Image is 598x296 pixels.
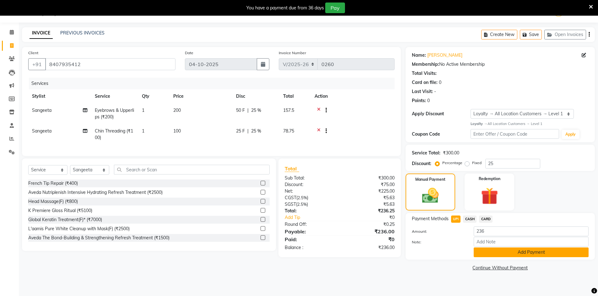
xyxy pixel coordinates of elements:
[427,52,462,59] a: [PERSON_NAME]
[474,226,589,236] input: Amount
[251,128,261,134] span: 25 %
[247,128,249,134] span: |
[412,52,426,59] div: Name:
[412,131,471,138] div: Coupon Code
[562,130,579,139] button: Apply
[28,235,170,241] div: Aveda The Bond-Building & Strengthening Refresh Treatment (₹1500)
[280,175,340,181] div: Sub Total:
[412,61,589,68] div: No Active Membership
[417,186,444,205] img: _cash.svg
[412,70,437,77] div: Total Visits:
[412,79,438,86] div: Card on file:
[340,208,399,214] div: ₹236.25
[28,50,38,56] label: Client
[350,214,399,221] div: ₹0
[95,128,133,140] span: Chin Threading (₹100)
[298,195,307,200] span: 2.5%
[471,129,559,139] input: Enter Offer / Coupon Code
[173,128,181,134] span: 100
[412,160,431,167] div: Discount:
[280,195,340,201] div: ( )
[340,244,399,251] div: ₹236.00
[283,107,294,113] span: 157.5
[247,107,249,114] span: |
[185,50,193,56] label: Date
[412,111,471,117] div: Apply Discount
[451,216,461,223] span: UPI
[544,30,586,39] button: Open Invoices
[28,180,78,187] div: French Tip Repair (₹400)
[251,107,261,114] span: 25 %
[340,228,399,235] div: ₹236.00
[415,177,445,182] label: Manual Payment
[481,30,517,39] button: Create New
[32,128,51,134] span: Sangeeta
[442,160,462,166] label: Percentage
[407,229,469,234] label: Amount:
[95,107,134,120] span: Eyebrows & Upperlips (₹200)
[479,216,493,223] span: CARD
[280,188,340,195] div: Net:
[340,236,399,243] div: ₹0
[434,88,436,95] div: -
[427,97,430,104] div: 0
[412,216,449,222] span: Payment Methods
[476,185,504,207] img: _gift.svg
[474,247,589,257] button: Add Payment
[311,89,395,103] th: Action
[142,107,144,113] span: 1
[471,122,487,126] strong: Loyalty →
[280,201,340,208] div: ( )
[412,150,440,156] div: Service Total:
[280,181,340,188] div: Discount:
[340,181,399,188] div: ₹75.00
[340,188,399,195] div: ₹225.00
[280,208,340,214] div: Total:
[232,89,279,103] th: Disc
[236,128,245,134] span: 25 F
[412,88,433,95] div: Last Visit:
[142,128,144,134] span: 1
[45,58,175,70] input: Search by Name/Mobile/Email/Code
[285,201,296,207] span: SGST
[285,195,296,200] span: CGST
[173,107,181,113] span: 200
[114,165,270,174] input: Search or Scan
[407,239,469,245] label: Note:
[340,175,399,181] div: ₹300.00
[28,226,130,232] div: L'aamis Pure White Cleanup with Mask(F) (₹2500)
[60,30,105,36] a: PREVIOUS INVOICES
[28,58,46,70] button: +91
[285,165,299,172] span: Total
[471,121,589,127] div: All Location Customers → Level 1
[283,128,294,134] span: 78.75
[280,214,349,221] a: Add Tip
[407,265,594,271] a: Continue Without Payment
[472,160,482,166] label: Fixed
[520,30,542,39] button: Save
[138,89,170,103] th: Qty
[280,244,340,251] div: Balance :
[28,207,92,214] div: K Premiere Gloss Ritual (₹5100)
[28,89,91,103] th: Stylist
[412,61,439,68] div: Membership:
[280,221,340,228] div: Round Off:
[479,176,500,182] label: Redemption
[170,89,232,103] th: Price
[340,201,399,208] div: ₹5.63
[325,3,345,13] button: Pay
[412,97,426,104] div: Points:
[340,221,399,228] div: ₹0.25
[91,89,138,103] th: Service
[463,216,477,223] span: CASH
[474,237,589,247] input: Add Note
[443,150,459,156] div: ₹300.00
[28,189,163,196] div: Aveda Nutriplenish Intensive Hydrating Refresh Treatment (₹2500)
[280,228,340,235] div: Payable:
[29,78,399,89] div: Services
[28,198,78,205] div: Head Massage(F) (₹800)
[340,195,399,201] div: ₹5.63
[297,202,307,207] span: 2.5%
[439,79,441,86] div: 0
[246,5,324,11] div: You have a payment due from 36 days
